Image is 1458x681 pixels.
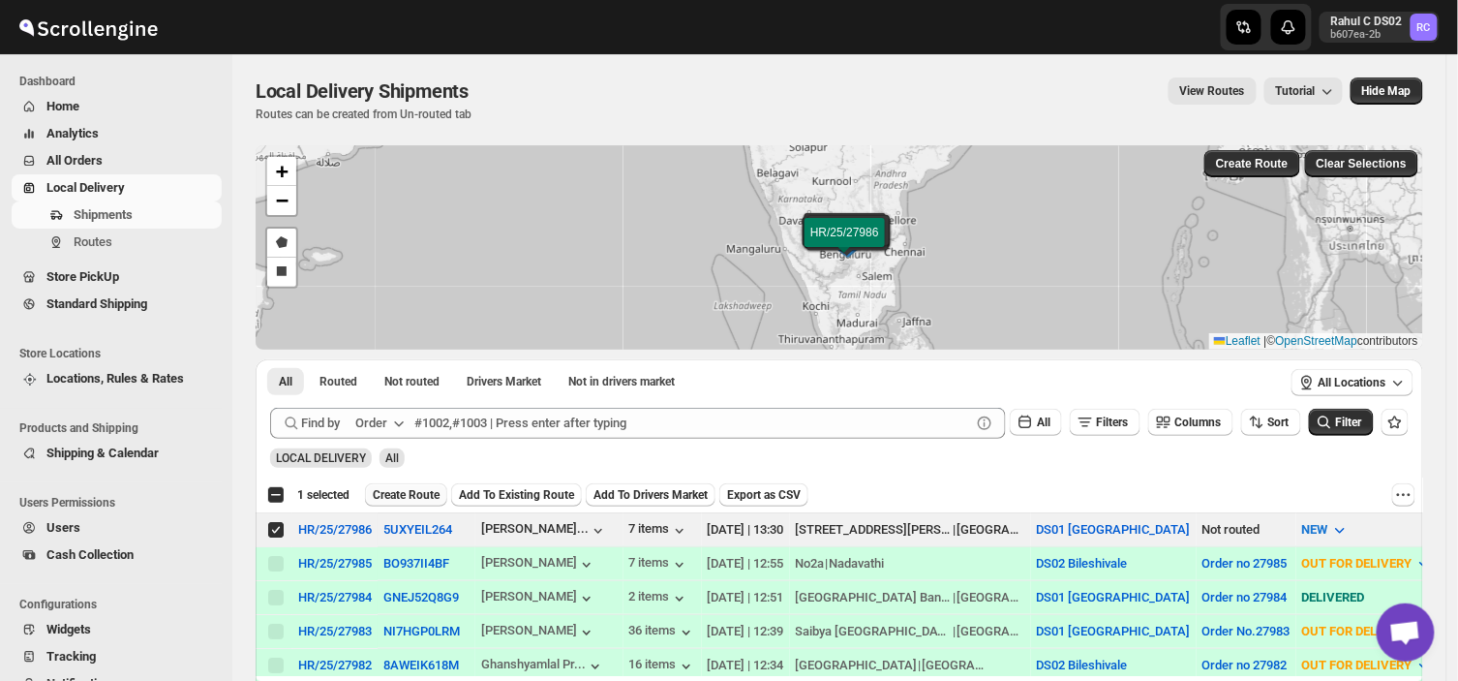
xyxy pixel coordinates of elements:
[12,147,222,174] button: All Orders
[1209,333,1423,350] div: © contributors
[1037,590,1191,604] button: DS01 [GEOGRAPHIC_DATA]
[383,522,452,537] button: 5UXYEIL264
[1336,416,1362,429] span: Filter
[46,99,79,113] span: Home
[831,230,860,251] img: Marker
[414,408,971,439] input: #1002,#1003 | Press enter after typing
[957,520,1024,540] div: [GEOGRAPHIC_DATA]
[796,622,1025,641] div: |
[297,487,349,503] span: 1 selected
[1302,588,1434,607] div: DELIVERED
[1202,624,1291,638] button: Order No.27983
[298,658,372,672] button: HR/25/27982
[276,159,289,183] span: +
[957,622,1024,641] div: [GEOGRAPHIC_DATA]
[1302,658,1412,672] span: OUT FOR DELIVERY
[1302,522,1328,537] span: NEW
[1305,150,1418,177] button: Clear Selections
[832,229,861,250] img: Marker
[1202,556,1288,571] button: Order no 27985
[12,365,222,392] button: Locations, Rules & Rates
[15,3,161,51] img: ScrollEngine
[298,624,372,638] button: HR/25/27983
[12,616,222,643] button: Widgets
[629,657,696,676] button: 16 items
[1268,416,1290,429] span: Sort
[957,588,1024,607] div: [GEOGRAPHIC_DATA]
[451,483,582,507] button: Add To Existing Route
[708,588,784,607] div: [DATE] | 12:51
[383,658,459,672] button: 8AWEIK618M
[1291,369,1413,396] button: All Locations
[385,451,399,465] span: All
[19,495,223,511] span: Users Permissions
[1202,658,1288,672] button: Order no 27982
[481,521,608,541] button: [PERSON_NAME]...
[481,555,596,574] button: [PERSON_NAME]
[1276,334,1358,348] a: OpenStreetMap
[629,555,689,574] button: 7 items
[12,643,222,670] button: Tracking
[1180,83,1245,99] span: View Routes
[74,234,112,249] span: Routes
[267,368,304,395] button: All
[923,656,990,675] div: [GEOGRAPHIC_DATA]
[830,554,885,573] div: Nadavathi
[708,656,784,675] div: [DATE] | 12:34
[12,229,222,256] button: Routes
[1037,556,1128,571] button: DS02 Bileshivale
[46,649,96,664] span: Tracking
[586,483,715,507] button: Add To Drivers Market
[1417,21,1431,34] text: RC
[365,483,447,507] button: Create Route
[719,483,808,507] button: Export as CSV
[1037,658,1128,672] button: DS02 Bileshivale
[708,520,784,540] div: [DATE] | 13:30
[1291,650,1445,681] button: OUT FOR DELIVERY
[833,234,862,256] img: Marker
[46,269,119,284] span: Store PickUp
[267,229,296,258] a: Draw a polygon
[1037,624,1191,638] button: DS01 [GEOGRAPHIC_DATA]
[298,522,372,537] div: HR/25/27986
[276,188,289,212] span: −
[267,186,296,215] a: Zoom out
[308,368,369,395] button: Routed
[593,487,708,503] span: Add To Drivers Market
[831,232,860,253] img: Marker
[1070,409,1140,436] button: Filters
[629,521,689,541] div: 7 items
[1202,590,1288,604] button: Order no 27984
[568,374,675,389] span: Not in drivers market
[459,487,574,503] span: Add To Existing Route
[298,556,372,571] button: HR/25/27985
[344,408,420,439] button: Order
[12,93,222,120] button: Home
[298,590,372,604] div: HR/25/27984
[1169,77,1257,105] button: view route
[481,589,596,608] button: [PERSON_NAME]
[46,296,147,311] span: Standard Shipping
[267,157,296,186] a: Zoom in
[46,547,134,562] span: Cash Collection
[1331,29,1403,41] p: b607ea-2b
[708,622,784,641] div: [DATE] | 12:39
[835,231,864,252] img: Marker
[12,440,222,467] button: Shipping & Calendar
[796,588,953,607] div: [GEOGRAPHIC_DATA] Bangalore City Municipal Corporation Layout
[383,624,460,638] button: NI7HGP0LRM
[796,554,825,573] div: No2a
[835,234,865,256] img: Marker
[831,233,860,255] img: Marker
[1302,556,1412,571] span: OUT FOR DELIVERY
[829,232,858,254] img: Marker
[46,446,159,460] span: Shipping & Calendar
[46,520,80,535] span: Users
[1216,156,1289,171] span: Create Route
